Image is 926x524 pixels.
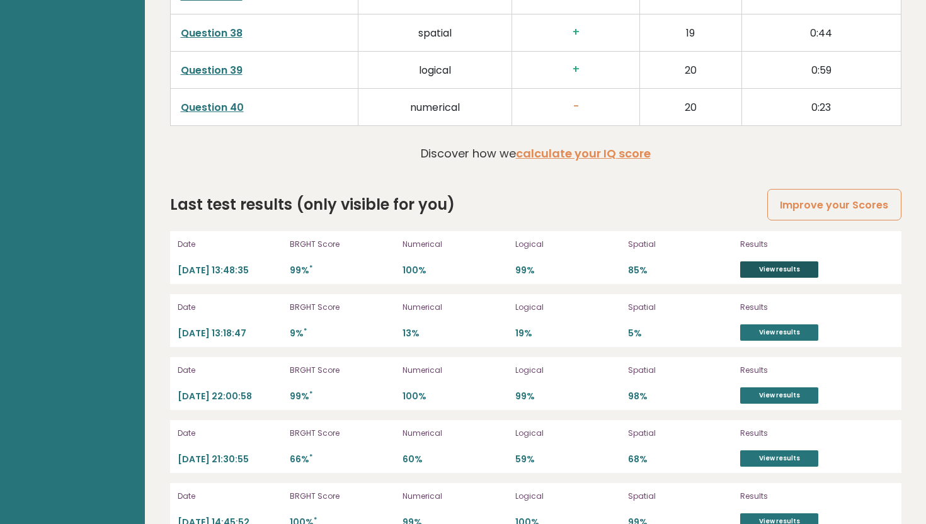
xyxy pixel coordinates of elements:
[290,390,395,402] p: 99%
[181,26,243,40] a: Question 38
[741,89,901,126] td: 0:23
[515,453,620,465] p: 59%
[403,265,508,276] p: 100%
[358,52,512,89] td: logical
[178,327,283,339] p: [DATE] 13:18:47
[290,491,395,502] p: BRGHT Score
[640,52,741,89] td: 20
[740,428,872,439] p: Results
[403,453,508,465] p: 60%
[181,63,243,77] a: Question 39
[178,239,283,250] p: Date
[358,89,512,126] td: numerical
[740,324,818,341] a: View results
[515,491,620,502] p: Logical
[403,491,508,502] p: Numerical
[740,239,872,250] p: Results
[740,261,818,278] a: View results
[628,327,733,339] p: 5%
[741,52,901,89] td: 0:59
[628,302,733,313] p: Spatial
[290,265,395,276] p: 99%
[178,302,283,313] p: Date
[403,302,508,313] p: Numerical
[178,491,283,502] p: Date
[740,387,818,404] a: View results
[522,63,629,76] h3: +
[767,189,901,221] a: Improve your Scores
[640,89,741,126] td: 20
[515,239,620,250] p: Logical
[515,327,620,339] p: 19%
[740,491,872,502] p: Results
[628,365,733,376] p: Spatial
[170,193,455,216] h2: Last test results (only visible for you)
[178,428,283,439] p: Date
[516,145,651,161] a: calculate your IQ score
[741,14,901,52] td: 0:44
[178,453,283,465] p: [DATE] 21:30:55
[515,265,620,276] p: 99%
[628,453,733,465] p: 68%
[178,365,283,376] p: Date
[178,390,283,402] p: [DATE] 22:00:58
[358,14,512,52] td: spatial
[403,239,508,250] p: Numerical
[628,239,733,250] p: Spatial
[290,239,395,250] p: BRGHT Score
[522,100,629,113] h3: -
[178,265,283,276] p: [DATE] 13:48:35
[403,365,508,376] p: Numerical
[421,145,651,162] p: Discover how we
[522,26,629,39] h3: +
[290,428,395,439] p: BRGHT Score
[628,265,733,276] p: 85%
[403,428,508,439] p: Numerical
[640,14,741,52] td: 19
[740,302,872,313] p: Results
[628,491,733,502] p: Spatial
[403,327,508,339] p: 13%
[515,390,620,402] p: 99%
[403,390,508,402] p: 100%
[628,390,733,402] p: 98%
[290,453,395,465] p: 66%
[181,100,244,115] a: Question 40
[290,302,395,313] p: BRGHT Score
[628,428,733,439] p: Spatial
[740,365,872,376] p: Results
[515,428,620,439] p: Logical
[290,365,395,376] p: BRGHT Score
[515,302,620,313] p: Logical
[515,365,620,376] p: Logical
[290,327,395,339] p: 9%
[740,450,818,467] a: View results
